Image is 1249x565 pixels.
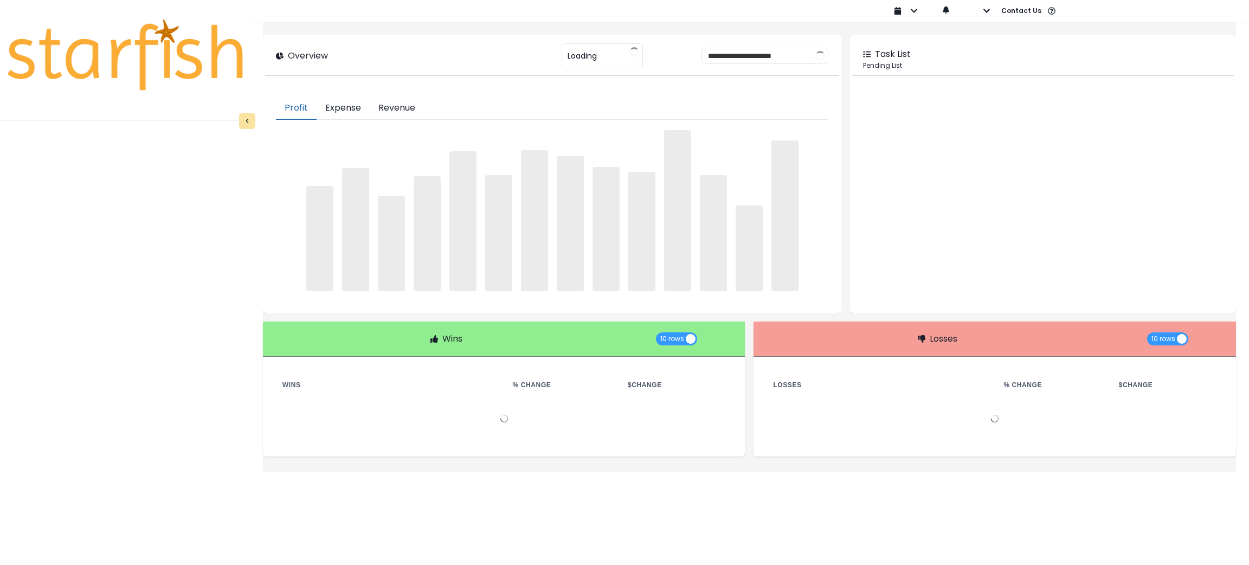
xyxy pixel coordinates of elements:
span: 10 rows [660,332,684,345]
span: ‌ [342,168,369,291]
p: Overview [288,49,328,62]
p: Losses [930,332,957,345]
span: ‌ [306,186,333,291]
th: Wins [274,378,504,391]
p: Pending List [863,61,1223,70]
button: Expense [317,97,370,120]
span: ‌ [485,175,512,291]
th: % Change [995,378,1110,391]
th: $ Change [619,378,734,391]
p: Task List [875,48,911,61]
span: ‌ [414,176,441,291]
span: ‌ [736,206,763,291]
span: Loading [568,44,597,67]
span: ‌ [628,172,655,291]
span: ‌ [700,175,727,291]
span: ‌ [593,167,620,291]
span: ‌ [521,150,548,291]
span: ‌ [378,196,405,291]
span: ‌ [664,130,691,291]
th: Losses [764,378,995,391]
button: Revenue [370,97,424,120]
span: ‌ [449,151,477,291]
span: 10 rows [1151,332,1175,345]
span: ‌ [557,156,584,291]
span: ‌ [771,140,799,291]
th: % Change [504,378,619,391]
th: $ Change [1110,378,1225,391]
button: Profit [276,97,317,120]
p: Wins [442,332,462,345]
